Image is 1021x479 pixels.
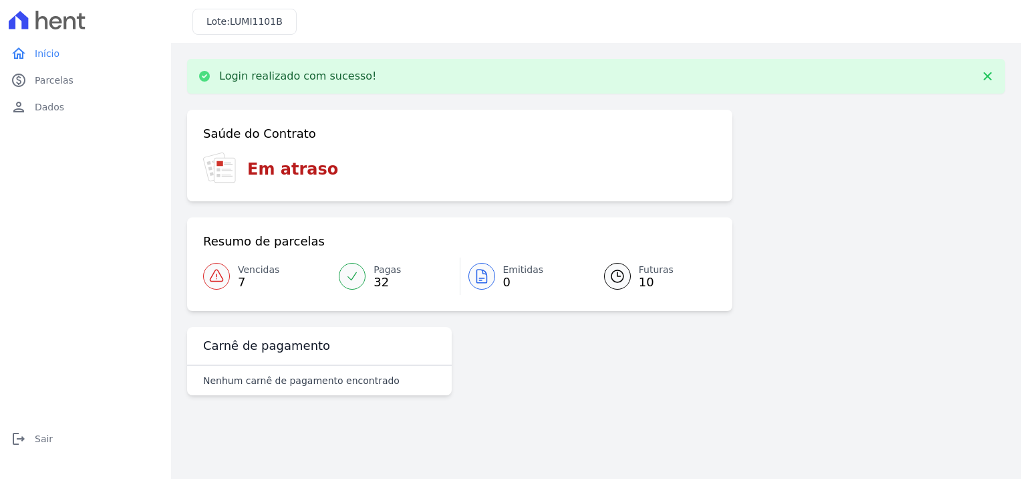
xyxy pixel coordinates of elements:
h3: Saúde do Contrato [203,126,316,142]
span: 7 [238,277,279,288]
h3: Carnê de pagamento [203,338,330,354]
span: Parcelas [35,74,74,87]
a: paidParcelas [5,67,166,94]
span: Futuras [639,263,674,277]
span: 0 [503,277,544,288]
span: LUMI1101B [230,16,283,27]
h3: Lote: [206,15,283,29]
i: paid [11,72,27,88]
i: home [11,45,27,62]
span: Início [35,47,59,60]
h3: Resumo de parcelas [203,233,325,250]
span: 32 [374,277,401,288]
a: Vencidas 7 [203,258,331,295]
a: Emitidas 0 [460,258,588,295]
span: 10 [639,277,674,288]
a: personDados [5,94,166,120]
i: logout [11,431,27,447]
span: Sair [35,432,53,446]
p: Nenhum carnê de pagamento encontrado [203,374,400,387]
span: Dados [35,100,64,114]
a: homeInício [5,40,166,67]
span: Vencidas [238,263,279,277]
p: Login realizado com sucesso! [219,70,377,83]
a: Futuras 10 [588,258,716,295]
span: Pagas [374,263,401,277]
a: Pagas 32 [331,258,459,295]
h3: Em atraso [247,157,338,181]
span: Emitidas [503,263,544,277]
a: logoutSair [5,425,166,452]
i: person [11,99,27,115]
